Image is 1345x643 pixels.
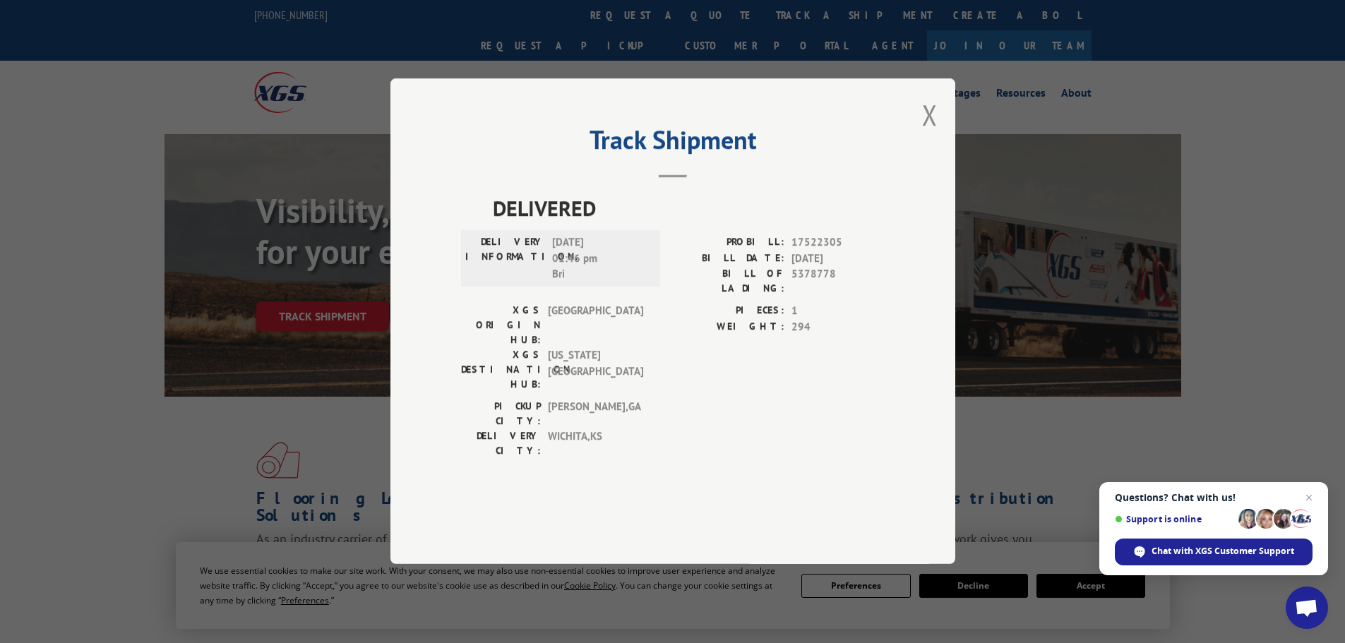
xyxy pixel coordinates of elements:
[673,267,784,296] label: BILL OF LADING:
[791,319,885,335] span: 294
[1301,489,1317,506] span: Close chat
[1115,514,1233,524] span: Support is online
[465,235,545,283] label: DELIVERY INFORMATION:
[461,304,541,348] label: XGS ORIGIN HUB:
[673,319,784,335] label: WEIGHT:
[552,235,647,283] span: [DATE] 01:46 pm Bri
[461,429,541,459] label: DELIVERY CITY:
[1152,545,1294,558] span: Chat with XGS Customer Support
[791,267,885,296] span: 5378778
[673,304,784,320] label: PIECES:
[1286,587,1328,629] div: Open chat
[548,399,643,429] span: [PERSON_NAME] , GA
[791,304,885,320] span: 1
[791,251,885,267] span: [DATE]
[1115,492,1313,503] span: Questions? Chat with us!
[461,130,885,157] h2: Track Shipment
[673,235,784,251] label: PROBILL:
[1115,539,1313,565] div: Chat with XGS Customer Support
[461,348,541,392] label: XGS DESTINATION HUB:
[461,399,541,429] label: PICKUP CITY:
[922,96,938,133] button: Close modal
[548,304,643,348] span: [GEOGRAPHIC_DATA]
[493,193,885,224] span: DELIVERED
[548,429,643,459] span: WICHITA , KS
[673,251,784,267] label: BILL DATE:
[791,235,885,251] span: 17522305
[548,348,643,392] span: [US_STATE][GEOGRAPHIC_DATA]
